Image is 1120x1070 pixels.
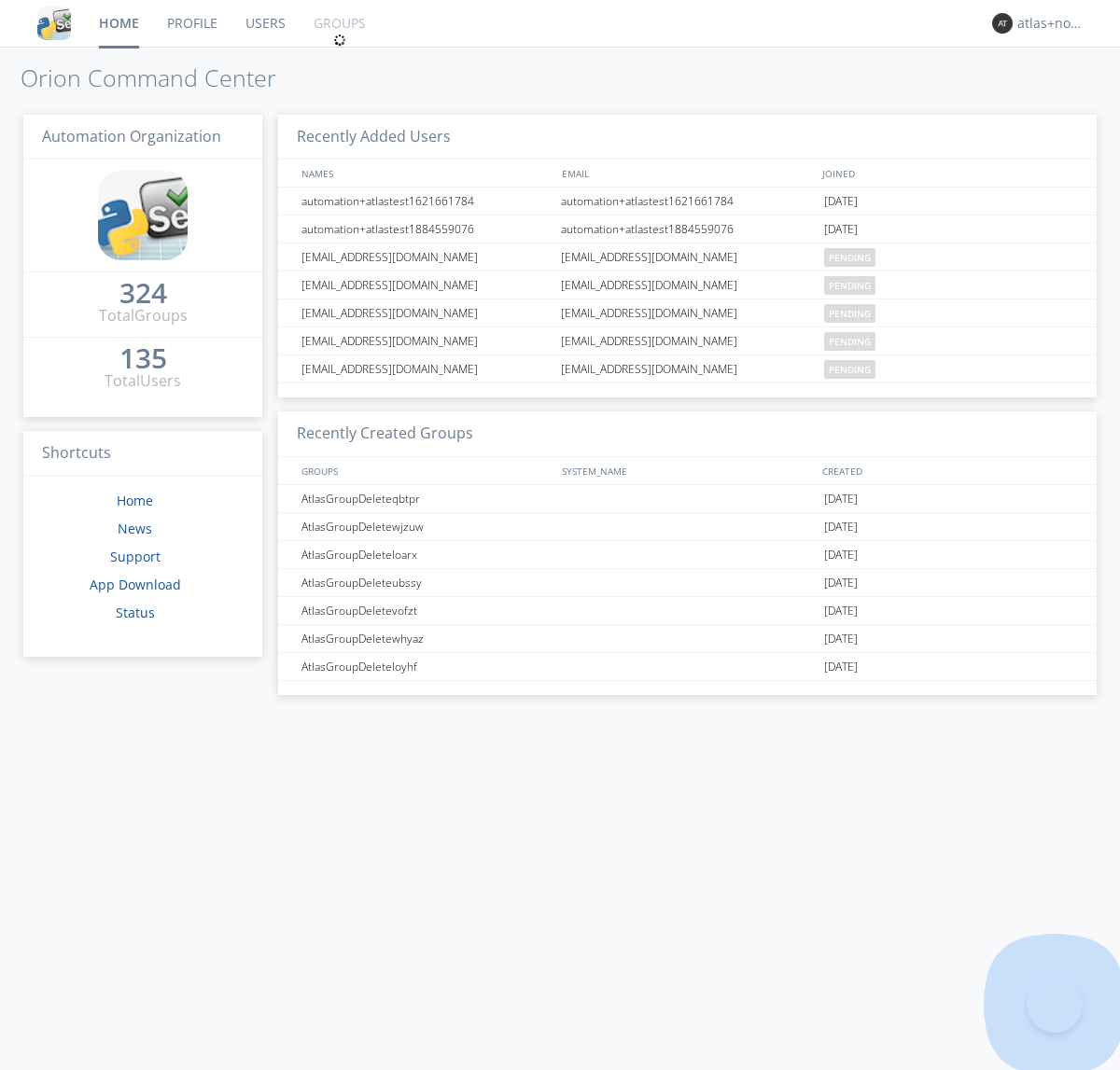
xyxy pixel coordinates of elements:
[818,160,1079,187] div: JOINED
[119,349,167,370] a: 135
[278,653,1097,681] a: AtlasGroupDeleteloyhf[DATE]
[556,271,819,299] div: [EMAIL_ADDRESS][DOMAIN_NAME]
[556,299,819,327] div: [EMAIL_ADDRESS][DOMAIN_NAME]
[824,215,858,243] span: [DATE]
[98,171,188,260] img: cddb5a64eb264b2086981ab96f4c1ba7
[297,299,555,327] div: [EMAIL_ADDRESS][DOMAIN_NAME]
[556,327,819,354] div: [EMAIL_ADDRESS][DOMAIN_NAME]
[824,248,875,267] span: pending
[118,520,152,537] a: News
[556,355,819,382] div: [EMAIL_ADDRESS][DOMAIN_NAME]
[824,541,858,569] span: [DATE]
[278,513,1097,541] a: AtlasGroupDeletewjzuw[DATE]
[1017,14,1087,33] div: atlas+nodispatch
[297,327,555,354] div: [EMAIL_ADDRESS][DOMAIN_NAME]
[297,541,555,568] div: AtlasGroupDeleteloarx
[119,284,167,305] a: 324
[297,653,555,680] div: AtlasGroupDeleteloyhf
[23,431,262,477] h3: Shortcuts
[278,188,1097,215] a: automation+atlastest1621661784automation+atlastest1621661784[DATE]
[278,569,1097,597] a: AtlasGroupDeleteubssy[DATE]
[556,215,819,243] div: automation+atlastest1884559076
[297,485,555,512] div: AtlasGroupDeleteqbtpr
[824,360,875,379] span: pending
[1027,977,1083,1033] iframe: Toggle Customer Support
[824,276,875,295] span: pending
[557,457,818,484] div: SYSTEM_NAME
[278,327,1097,355] a: [EMAIL_ADDRESS][DOMAIN_NAME][EMAIL_ADDRESS][DOMAIN_NAME]pending
[824,569,858,597] span: [DATE]
[278,411,1097,457] h3: Recently Created Groups
[297,625,555,652] div: AtlasGroupDeletewhyaz
[333,34,346,47] img: spin.svg
[556,188,819,215] div: automation+atlastest1621661784
[297,215,555,243] div: automation+atlastest1884559076
[278,625,1097,653] a: AtlasGroupDeletewhyaz[DATE]
[557,160,818,187] div: EMAIL
[278,597,1097,625] a: AtlasGroupDeletevofzt[DATE]
[278,541,1097,569] a: AtlasGroupDeleteloarx[DATE]
[824,332,875,351] span: pending
[37,7,71,40] img: cddb5a64eb264b2086981ab96f4c1ba7
[105,370,181,392] div: Total Users
[556,243,819,271] div: [EMAIL_ADDRESS][DOMAIN_NAME]
[278,299,1097,327] a: [EMAIL_ADDRESS][DOMAIN_NAME][EMAIL_ADDRESS][DOMAIN_NAME]pending
[90,576,181,593] a: App Download
[992,13,1013,34] img: 373638.png
[119,349,167,368] div: 135
[297,243,555,271] div: [EMAIL_ADDRESS][DOMAIN_NAME]
[818,457,1079,484] div: CREATED
[278,115,1097,160] h3: Recently Added Users
[42,126,221,146] span: Automation Organization
[117,492,153,509] a: Home
[278,271,1097,299] a: [EMAIL_ADDRESS][DOMAIN_NAME][EMAIL_ADDRESS][DOMAIN_NAME]pending
[824,513,858,541] span: [DATE]
[297,597,555,624] div: AtlasGroupDeletevofzt
[278,485,1097,513] a: AtlasGroupDeleteqbtpr[DATE]
[824,597,858,625] span: [DATE]
[824,625,858,653] span: [DATE]
[824,485,858,513] span: [DATE]
[824,188,858,215] span: [DATE]
[297,569,555,596] div: AtlasGroupDeleteubssy
[110,548,161,565] a: Support
[297,160,553,187] div: NAMES
[297,355,555,382] div: [EMAIL_ADDRESS][DOMAIN_NAME]
[824,653,858,681] span: [DATE]
[278,215,1097,243] a: automation+atlastest1884559076automation+atlastest1884559076[DATE]
[116,604,155,621] a: Status
[278,243,1097,271] a: [EMAIL_ADDRESS][DOMAIN_NAME][EMAIL_ADDRESS][DOMAIN_NAME]pending
[824,304,875,323] span: pending
[119,284,167,302] div: 324
[297,271,555,299] div: [EMAIL_ADDRESS][DOMAIN_NAME]
[278,355,1097,383] a: [EMAIL_ADDRESS][DOMAIN_NAME][EMAIL_ADDRESS][DOMAIN_NAME]pending
[297,513,555,540] div: AtlasGroupDeletewjzuw
[99,305,188,327] div: Total Groups
[297,188,555,215] div: automation+atlastest1621661784
[297,457,553,484] div: GROUPS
